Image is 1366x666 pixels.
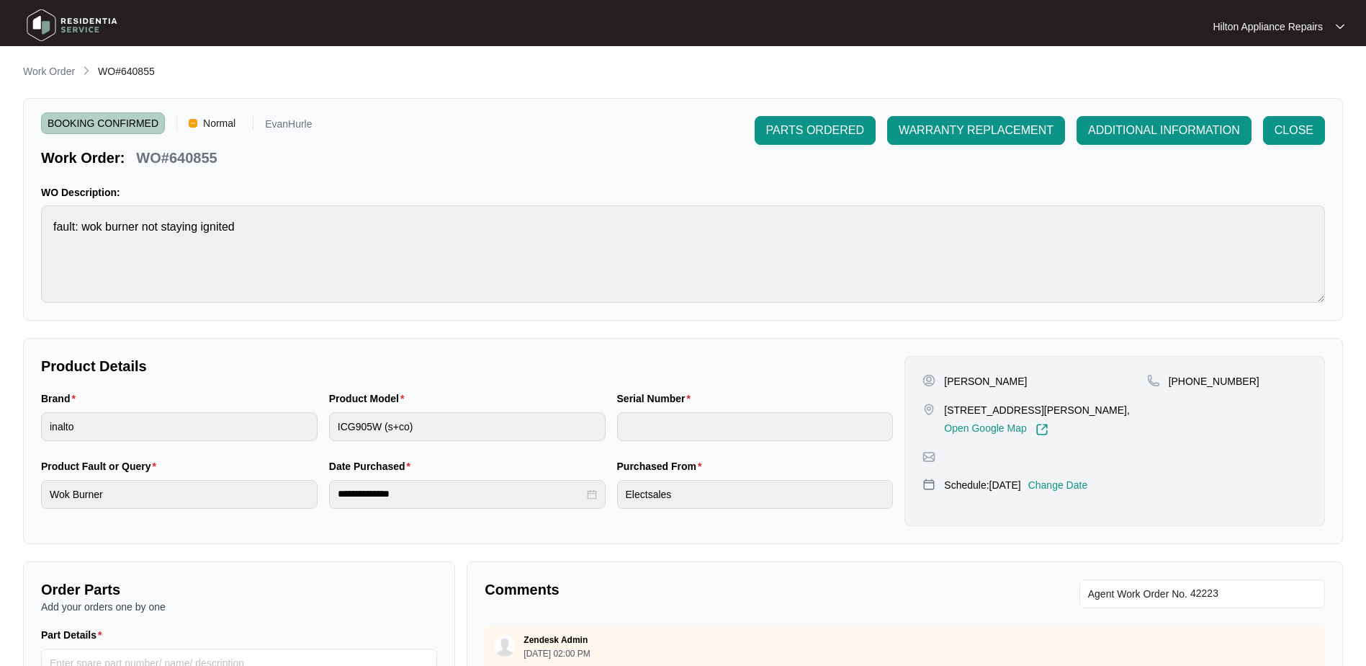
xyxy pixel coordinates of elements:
[41,391,81,406] label: Brand
[617,459,708,474] label: Purchased From
[1077,116,1252,145] button: ADDITIONAL INFORMATION
[1088,122,1240,139] span: ADDITIONAL INFORMATION
[41,205,1325,303] textarea: fault: wok burner not staying ignited
[1169,374,1259,388] p: [PHONE_NUMBER]
[944,403,1130,417] p: [STREET_ADDRESS][PERSON_NAME],
[329,391,410,406] label: Product Model
[41,459,162,474] label: Product Fault or Query
[944,423,1048,436] a: Open Google Map
[524,634,588,646] p: Zendesk Admin
[1190,585,1316,603] input: Add Agent Work Order No.
[338,487,584,502] input: Date Purchased
[944,374,1027,388] p: [PERSON_NAME]
[617,391,696,406] label: Serial Number
[617,412,894,441] input: Serial Number
[899,122,1053,139] span: WARRANTY REPLACEMENT
[23,64,75,79] p: Work Order
[524,649,590,658] p: [DATE] 02:00 PM
[41,112,165,134] span: BOOKING CONFIRMED
[494,635,516,657] img: user.svg
[136,148,217,168] p: WO#640855
[41,185,1325,200] p: WO Description:
[329,412,606,441] input: Product Model
[617,480,894,509] input: Purchased From
[265,119,312,134] p: EvanHurle
[41,628,108,642] label: Part Details
[944,478,1020,492] p: Schedule: [DATE]
[922,374,935,387] img: user-pin
[41,148,125,168] p: Work Order:
[922,478,935,491] img: map-pin
[922,403,935,416] img: map-pin
[1147,374,1160,387] img: map-pin
[81,65,92,76] img: chevron-right
[329,459,416,474] label: Date Purchased
[755,116,876,145] button: PARTS ORDERED
[197,112,241,134] span: Normal
[887,116,1065,145] button: WARRANTY REPLACEMENT
[41,580,437,600] p: Order Parts
[22,4,122,47] img: residentia service logo
[41,356,893,376] p: Product Details
[485,580,894,600] p: Comments
[20,64,78,80] a: Work Order
[1213,19,1323,34] p: Hilton Appliance Repairs
[922,450,935,463] img: map-pin
[41,600,437,614] p: Add your orders one by one
[1088,585,1187,603] span: Agent Work Order No.
[41,412,318,441] input: Brand
[41,480,318,509] input: Product Fault or Query
[1035,423,1048,436] img: Link-External
[1028,478,1088,492] p: Change Date
[98,66,155,77] span: WO#640855
[189,119,197,128] img: Vercel Logo
[766,122,864,139] span: PARTS ORDERED
[1275,122,1313,139] span: CLOSE
[1336,23,1344,30] img: dropdown arrow
[1263,116,1325,145] button: CLOSE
